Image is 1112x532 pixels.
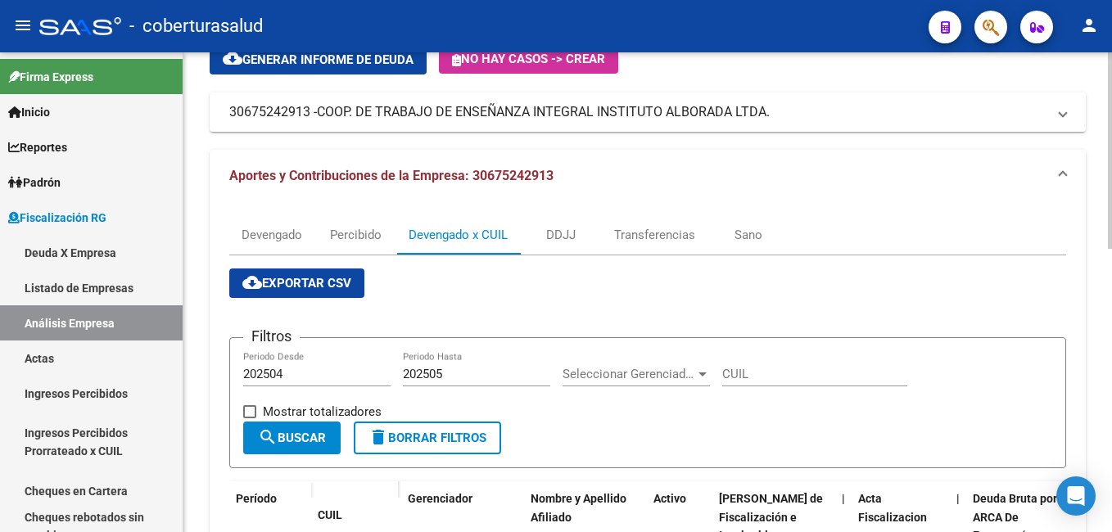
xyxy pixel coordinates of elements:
[243,422,341,454] button: Buscar
[8,68,93,86] span: Firma Express
[243,325,300,348] h3: Filtros
[317,103,770,121] span: COOP. DE TRABAJO DE ENSEÑANZA INTEGRAL INSTITUTO ALBORADA LTDA.
[330,226,382,244] div: Percibido
[210,150,1086,202] mat-expansion-panel-header: Aportes y Contribuciones de la Empresa: 30675242913
[735,226,762,244] div: Sano
[563,367,695,381] span: Seleccionar Gerenciador
[258,427,278,447] mat-icon: search
[368,427,388,447] mat-icon: delete
[258,431,326,445] span: Buscar
[8,103,50,121] span: Inicio
[236,492,277,505] span: Período
[1056,476,1096,516] div: Open Intercom Messenger
[242,226,302,244] div: Devengado
[439,44,618,74] button: No hay casos -> Crear
[858,492,927,524] span: Acta Fiscalizacion
[242,276,351,291] span: Exportar CSV
[229,103,1046,121] mat-panel-title: 30675242913 -
[263,402,382,422] span: Mostrar totalizadores
[614,226,695,244] div: Transferencias
[8,174,61,192] span: Padrón
[409,226,508,244] div: Devengado x CUIL
[452,52,605,66] span: No hay casos -> Crear
[408,492,472,505] span: Gerenciador
[368,431,486,445] span: Borrar Filtros
[13,16,33,35] mat-icon: menu
[8,209,106,227] span: Fiscalización RG
[318,508,342,521] span: CUIL
[242,52,414,67] span: Generar informe de deuda
[354,422,501,454] button: Borrar Filtros
[229,168,554,183] span: Aportes y Contribuciones de la Empresa: 30675242913
[210,44,427,74] button: Generar informe de deuda
[210,92,1086,132] mat-expansion-panel-header: 30675242913 -COOP. DE TRABAJO DE ENSEÑANZA INTEGRAL INSTITUTO ALBORADA LTDA.
[242,273,262,292] mat-icon: cloud_download
[1079,16,1099,35] mat-icon: person
[531,492,626,524] span: Nombre y Apellido Afiliado
[229,268,364,298] button: Exportar CSV
[129,8,263,44] span: - coberturasalud
[842,492,845,505] span: |
[546,226,576,244] div: DDJJ
[8,138,67,156] span: Reportes
[653,492,686,505] span: Activo
[223,48,242,68] mat-icon: cloud_download
[956,492,960,505] span: |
